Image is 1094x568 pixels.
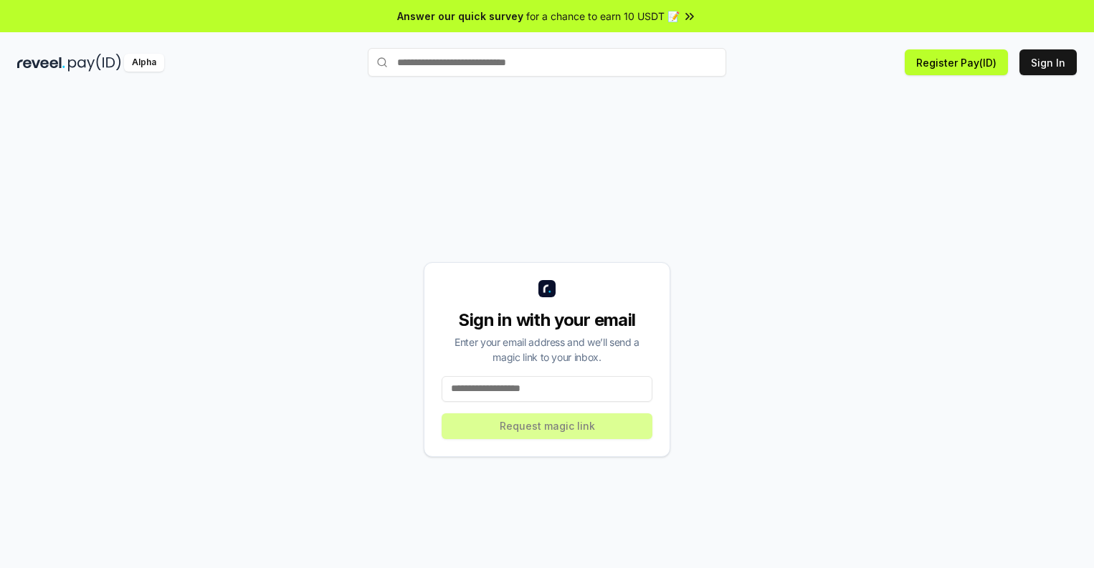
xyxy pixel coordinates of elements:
img: pay_id [68,54,121,72]
button: Register Pay(ID) [905,49,1008,75]
button: Sign In [1019,49,1077,75]
img: reveel_dark [17,54,65,72]
div: Enter your email address and we’ll send a magic link to your inbox. [442,334,652,365]
span: Answer our quick survey [397,9,523,24]
div: Sign in with your email [442,309,652,332]
div: Alpha [124,54,164,72]
span: for a chance to earn 10 USDT 📝 [526,9,680,24]
img: logo_small [538,280,556,297]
